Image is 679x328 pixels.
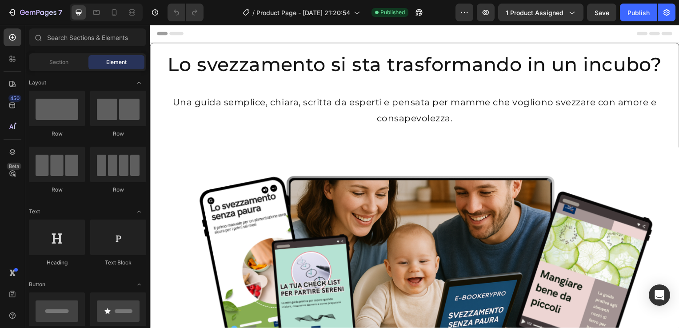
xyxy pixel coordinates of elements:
span: Product Page - [DATE] 21:20:54 [256,8,350,17]
span: Button [29,280,45,288]
div: Publish [627,8,650,17]
div: Row [90,130,146,138]
span: Layout [29,79,46,87]
div: Row [29,130,85,138]
span: Published [380,8,405,16]
button: Save [587,4,616,21]
div: Open Intercom Messenger [649,284,670,306]
span: Toggle open [132,76,146,90]
span: Toggle open [132,277,146,292]
div: 450 [8,95,21,102]
span: Toggle open [132,204,146,219]
span: Element [106,58,127,66]
div: Heading [29,259,85,267]
div: Row [90,186,146,194]
span: Section [49,58,68,66]
div: Row [29,186,85,194]
span: Save [595,9,609,16]
button: 7 [4,4,66,21]
div: Undo/Redo [168,4,204,21]
button: 1 product assigned [498,4,583,21]
div: Beta [7,163,21,170]
span: / [252,8,255,17]
p: 7 [58,7,62,18]
div: Text Block [90,259,146,267]
iframe: Design area [150,25,679,328]
button: Publish [620,4,657,21]
span: 1 product assigned [506,8,563,17]
input: Search Sections & Elements [29,28,146,46]
span: Text [29,208,40,216]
